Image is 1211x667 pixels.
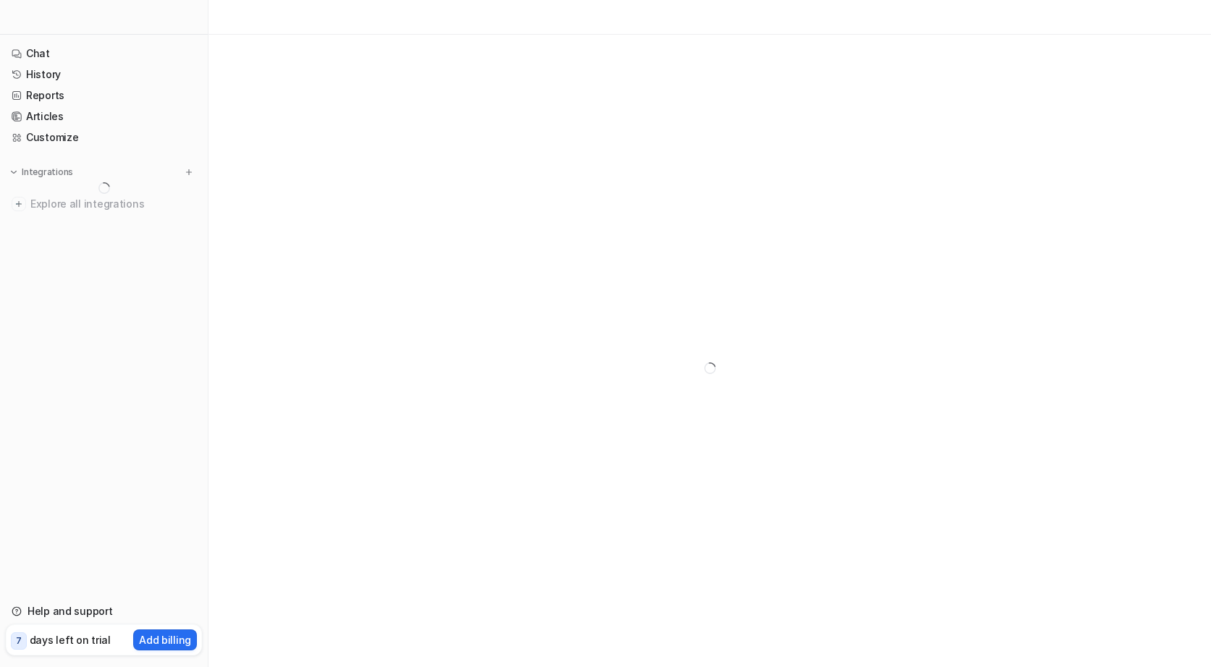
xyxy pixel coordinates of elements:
p: Integrations [22,166,73,178]
button: Add billing [133,629,197,650]
a: Articles [6,106,202,127]
a: Chat [6,43,202,64]
span: Explore all integrations [30,192,196,216]
p: days left on trial [30,632,111,647]
a: Help and support [6,601,202,621]
a: Customize [6,127,202,148]
img: menu_add.svg [184,167,194,177]
a: Reports [6,85,202,106]
p: 7 [16,634,22,647]
a: History [6,64,202,85]
p: Add billing [139,632,191,647]
img: explore all integrations [12,197,26,211]
a: Explore all integrations [6,194,202,214]
button: Integrations [6,165,77,179]
img: expand menu [9,167,19,177]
